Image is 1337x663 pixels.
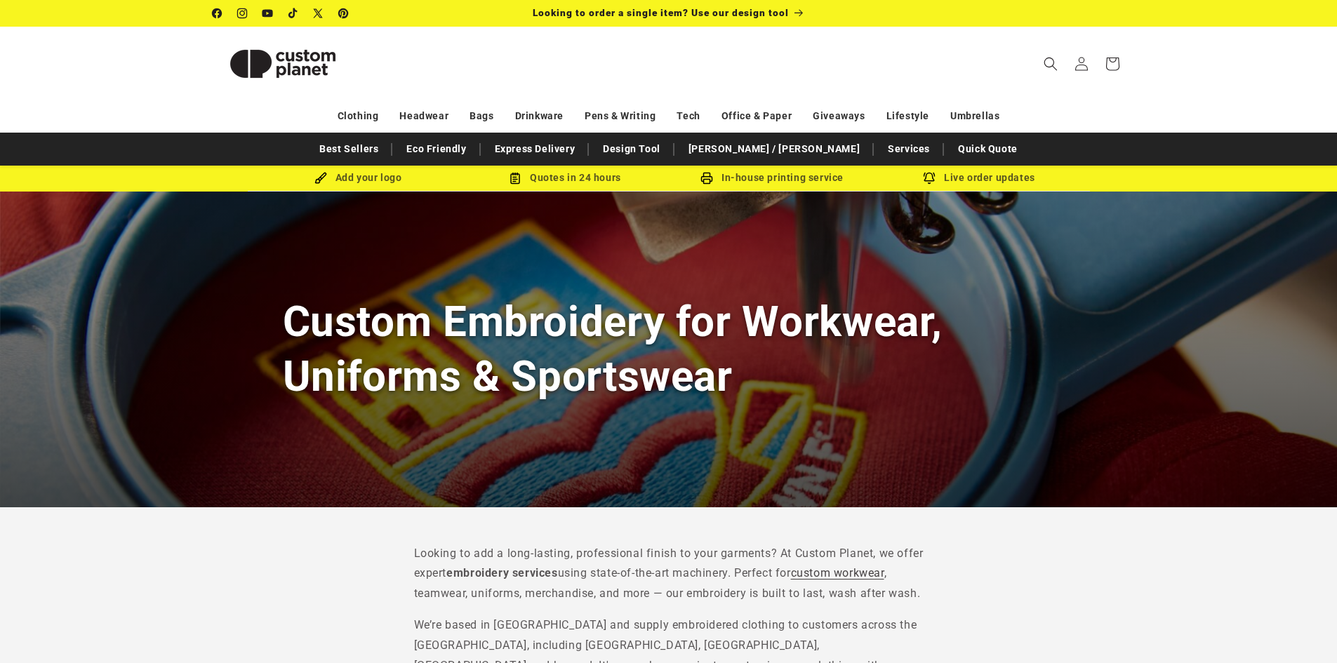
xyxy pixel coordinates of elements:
strong: embroidery services [446,566,557,580]
a: Best Sellers [312,137,385,161]
a: Services [881,137,937,161]
a: Pens & Writing [585,104,656,128]
a: Lifestyle [886,104,929,128]
a: Clothing [338,104,379,128]
a: Bags [470,104,493,128]
img: Order updates [923,172,936,185]
a: Custom Planet [207,27,358,100]
img: In-house printing [700,172,713,185]
a: Headwear [399,104,448,128]
img: Order Updates Icon [509,172,521,185]
a: custom workwear [791,566,884,580]
a: Express Delivery [488,137,583,161]
summary: Search [1035,48,1066,79]
a: Giveaways [813,104,865,128]
a: Tech [677,104,700,128]
div: Live order updates [876,169,1083,187]
a: Umbrellas [950,104,999,128]
a: Office & Paper [721,104,792,128]
div: Add your logo [255,169,462,187]
div: In-house printing service [669,169,876,187]
span: Looking to order a single item? Use our design tool [533,7,789,18]
p: Looking to add a long-lasting, professional finish to your garments? At Custom Planet, we offer e... [414,544,924,604]
div: Quotes in 24 hours [462,169,669,187]
h1: Custom Embroidery for Workwear, Uniforms & Sportswear [283,295,1055,403]
a: Eco Friendly [399,137,473,161]
img: Brush Icon [314,172,327,185]
a: Quick Quote [951,137,1025,161]
a: Design Tool [596,137,667,161]
a: Drinkware [515,104,564,128]
a: [PERSON_NAME] / [PERSON_NAME] [681,137,867,161]
img: Custom Planet [213,32,353,95]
